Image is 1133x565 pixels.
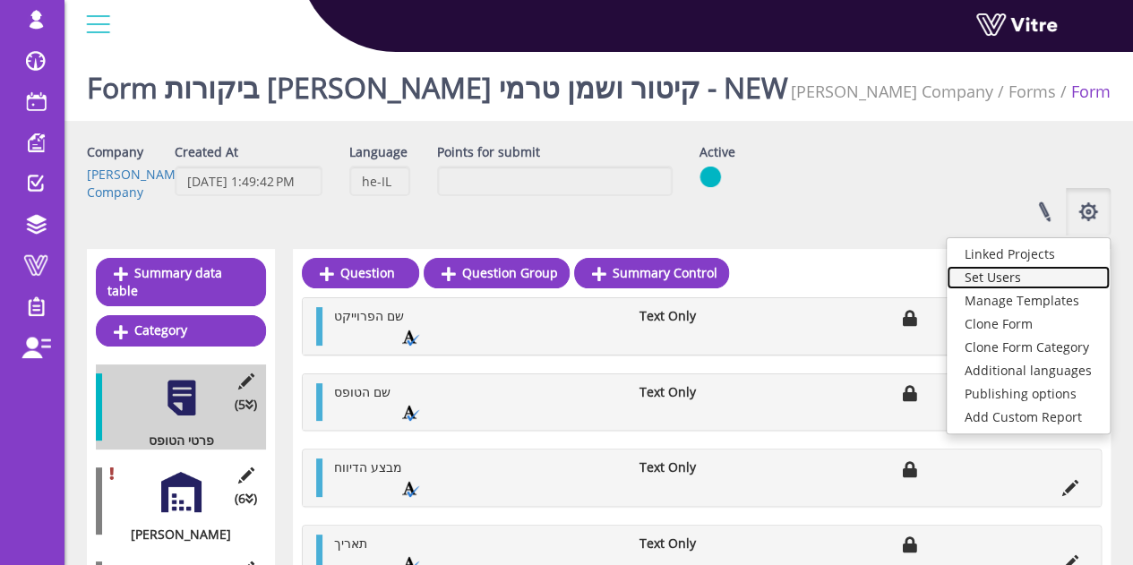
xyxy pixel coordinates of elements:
a: Question Group [424,258,570,288]
h1: Form ביקורות [PERSON_NAME] קיטור ושמן טרמי - NEW [87,45,788,121]
label: Company [87,143,143,161]
a: [PERSON_NAME] Company [87,166,187,201]
a: [PERSON_NAME] Company [791,81,993,102]
li: Text Only [630,458,744,476]
span: מבצע הדיווח [334,458,402,475]
a: Forms [1009,81,1056,102]
a: Publishing options [947,382,1110,406]
li: Text Only [630,383,744,401]
span: תאריך [334,535,367,552]
img: yes [700,166,721,188]
a: Summary data table [96,258,266,306]
a: Clone Form Category [947,336,1110,359]
a: Manage Templates [947,289,1110,312]
div: [PERSON_NAME] [96,526,253,544]
a: Category [96,315,266,346]
li: Text Only [630,307,744,325]
a: Additional languages [947,359,1110,382]
a: Add Custom Report [947,406,1110,429]
a: Clone Form [947,312,1110,336]
a: Summary Control [574,258,729,288]
a: Question [302,258,419,288]
span: שם הפרוייקט [334,307,404,324]
span: (5 ) [235,396,257,414]
span: (6 ) [235,490,257,508]
label: Created At [175,143,238,161]
a: Set Users [947,266,1110,289]
div: פרטי הטופס [96,432,253,449]
li: Text Only [630,535,744,552]
label: Points for submit [437,143,540,161]
label: Language [349,143,408,161]
li: Form [1056,81,1111,104]
a: Linked Projects [947,243,1110,266]
span: שם הטופס [334,383,391,400]
label: Active [700,143,735,161]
